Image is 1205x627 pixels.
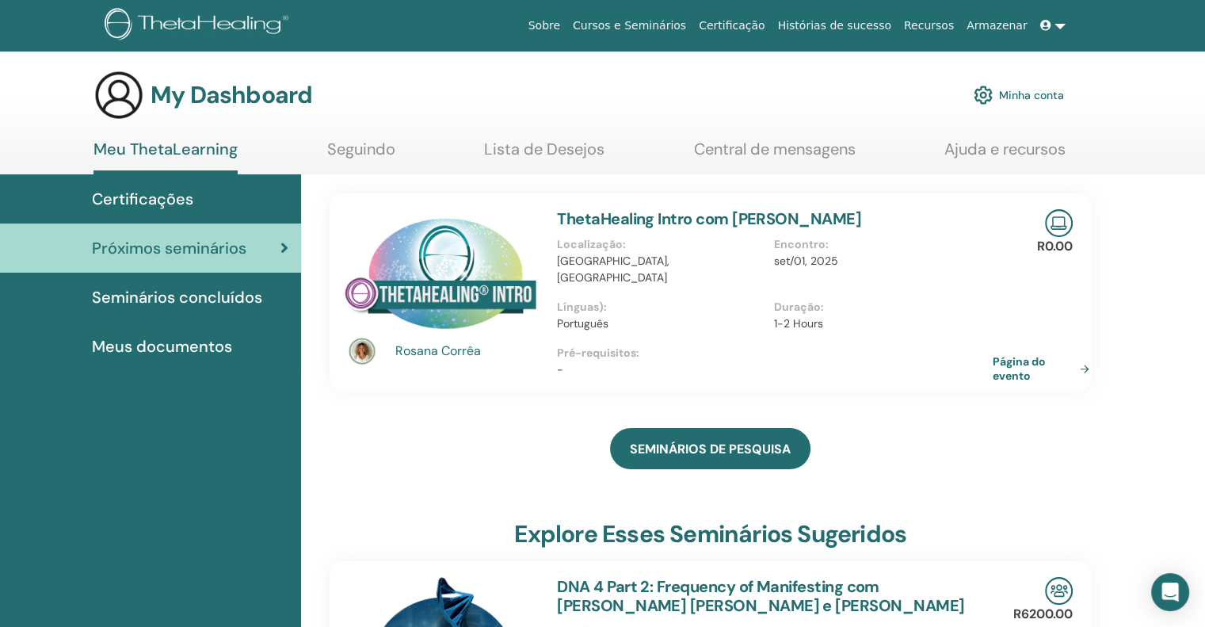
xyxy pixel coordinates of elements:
a: Central de mensagens [694,140,856,170]
a: Rosana Corrêa [395,342,542,361]
img: default.jpg [343,332,381,370]
a: Cursos e Seminários [566,11,692,40]
p: Pré-requisitos : [557,345,990,361]
span: Próximos seminários [92,236,246,260]
p: - [557,361,990,378]
p: Línguas) : [557,299,764,315]
p: [GEOGRAPHIC_DATA], [GEOGRAPHIC_DATA] [557,253,764,286]
a: SEMINÁRIOS DE PESQUISA [610,428,810,469]
a: Certificação [692,11,771,40]
span: Certificações [92,187,193,211]
img: generic-user-icon.jpg [93,70,144,120]
p: R6200.00 [1013,605,1073,624]
p: set/01, 2025 [774,253,981,270]
a: ThetaHealing Intro com [PERSON_NAME] [557,208,861,229]
p: Localização : [557,236,764,253]
p: Duração : [774,299,981,315]
a: Ajuda e recursos [944,140,1066,170]
img: Live Online Seminar [1045,209,1073,237]
a: Sobre [522,11,566,40]
div: Open Intercom Messenger [1151,573,1189,611]
a: Recursos [898,11,960,40]
p: Português [557,315,764,332]
img: In-Person Seminar [1045,577,1073,605]
img: cog.svg [974,82,993,109]
a: Armazenar [960,11,1033,40]
a: Minha conta [974,78,1064,113]
a: Página do evento [993,354,1096,383]
a: Histórias de sucesso [772,11,898,40]
a: Lista de Desejos [484,140,604,170]
span: Meus documentos [92,335,232,358]
span: Seminários concluídos [92,285,262,309]
p: Encontro : [774,236,981,253]
a: DNA 4 Part 2: Frequency of Manifesting com [PERSON_NAME] [PERSON_NAME] e [PERSON_NAME] [557,576,964,616]
h3: My Dashboard [151,81,312,109]
span: SEMINÁRIOS DE PESQUISA [630,441,791,457]
img: logo.png [105,8,294,44]
a: Meu ThetaLearning [93,140,238,174]
p: R0.00 [1037,237,1073,256]
img: ThetaHealing Intro [343,209,538,337]
h3: Explore esses seminários sugeridos [514,520,906,549]
a: Seguindo [327,140,395,170]
p: 1-2 Hours [774,315,981,332]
